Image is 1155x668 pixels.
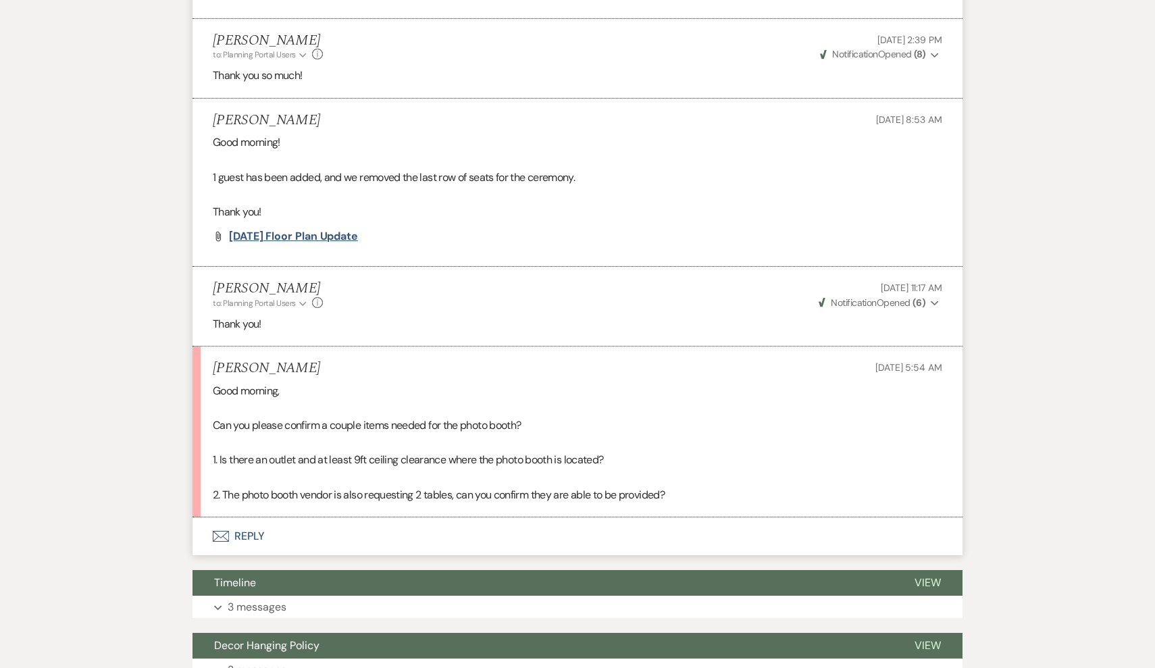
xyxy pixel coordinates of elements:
p: Thank you so much! [213,67,942,84]
p: Thank you! [213,203,942,221]
h5: [PERSON_NAME] [213,360,320,377]
p: 3 messages [228,598,286,616]
span: [DATE] 8:53 AM [876,113,942,126]
span: Decor Hanging Policy [214,638,319,652]
span: 1. Is there an outlet and at least 9ft ceiling clearance where the photo booth is located? [213,453,603,467]
span: to: Planning Portal Users [213,298,296,309]
strong: ( 8 ) [914,48,925,60]
button: NotificationOpened (8) [818,47,942,61]
button: View [893,570,962,596]
span: [DATE] Floor Plan Update [229,229,358,243]
button: Timeline [192,570,893,596]
span: Notification [831,297,876,309]
button: View [893,633,962,659]
button: to: Planning Portal Users [213,297,309,309]
p: Good morning! [213,134,942,151]
span: [DATE] 5:54 AM [875,361,942,374]
p: 1 guest has been added, and we removed the last row of seats for the ceremony. [213,169,942,186]
span: Opened [819,297,925,309]
span: Timeline [214,575,256,590]
span: 2. The photo booth vendor is also requesting 2 tables, can you confirm they are able to be provided? [213,488,665,502]
strong: ( 6 ) [913,297,925,309]
h5: [PERSON_NAME] [213,280,323,297]
p: Can you please confirm a couple items needed for the photo booth? [213,417,942,434]
p: Good morning, [213,382,942,400]
span: Notification [832,48,877,60]
span: to: Planning Portal Users [213,49,296,60]
button: Decor Hanging Policy [192,633,893,659]
button: NotificationOpened (6) [817,296,942,310]
span: [DATE] 11:17 AM [881,282,942,294]
p: Thank you! [213,315,942,333]
button: to: Planning Portal Users [213,49,309,61]
a: [DATE] Floor Plan Update [229,231,358,242]
button: Reply [192,517,962,555]
h5: [PERSON_NAME] [213,32,323,49]
span: View [915,638,941,652]
span: View [915,575,941,590]
span: [DATE] 2:39 PM [877,34,942,46]
h5: [PERSON_NAME] [213,112,320,129]
button: 3 messages [192,596,962,619]
span: Opened [820,48,925,60]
